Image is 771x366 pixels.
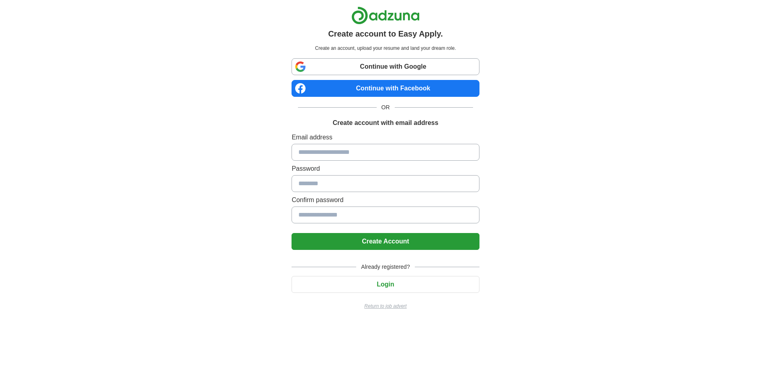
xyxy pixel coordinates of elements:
button: Create Account [292,233,479,250]
span: OR [377,103,395,112]
a: Return to job advert [292,303,479,310]
a: Continue with Google [292,58,479,75]
h1: Create account with email address [332,118,438,128]
label: Confirm password [292,195,479,205]
img: Adzuna logo [351,6,420,25]
h1: Create account to Easy Apply. [328,28,443,40]
p: Create an account, upload your resume and land your dream role. [293,45,477,52]
label: Email address [292,133,479,142]
a: Login [292,281,479,288]
button: Login [292,276,479,293]
label: Password [292,164,479,174]
a: Continue with Facebook [292,80,479,97]
span: Already registered? [356,263,414,271]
